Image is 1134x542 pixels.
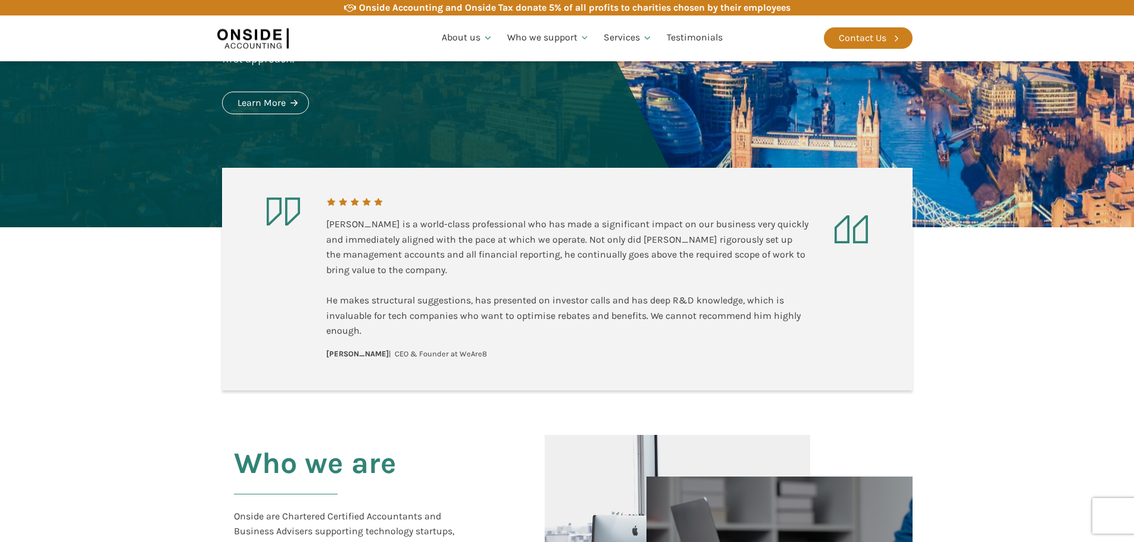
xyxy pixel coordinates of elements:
a: Services [596,18,660,58]
a: Who we support [500,18,597,58]
h2: Who we are [234,447,396,509]
div: Contact Us [839,30,886,46]
b: [PERSON_NAME] [326,349,389,358]
a: Contact Us [824,27,913,49]
a: Learn More [222,92,309,114]
a: Testimonials [660,18,730,58]
div: Learn More [238,95,286,111]
img: Onside Accounting [217,24,289,52]
div: | CEO & Founder at WeAre8 [326,348,487,361]
a: About us [435,18,500,58]
div: [PERSON_NAME] is a world-class professional who has made a significant impact on our business ver... [326,217,808,339]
